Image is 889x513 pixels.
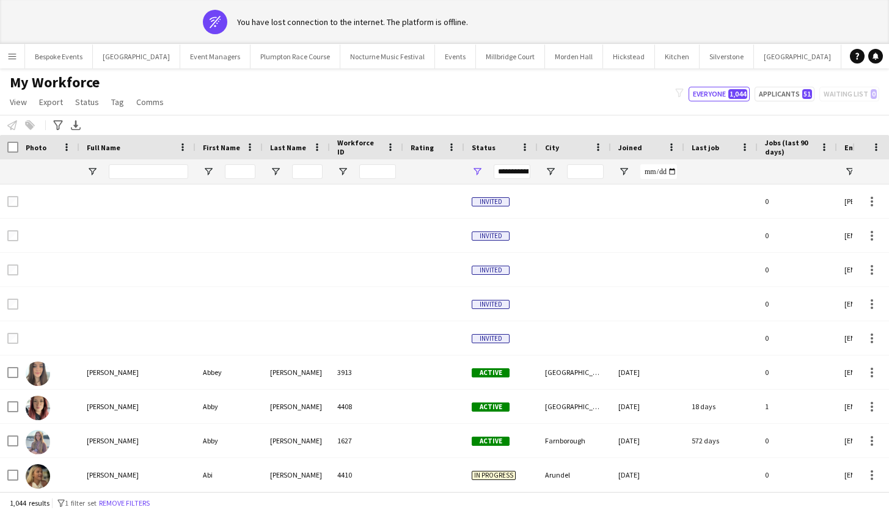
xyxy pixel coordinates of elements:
span: Tag [111,96,124,107]
div: Abi [196,458,263,492]
span: Active [472,368,510,377]
button: Remove filters [97,497,152,510]
span: Comms [136,96,164,107]
div: [DATE] [611,458,684,492]
img: Abby McEwen [26,430,50,454]
button: Millbridge Court [476,45,545,68]
a: Export [34,94,68,110]
button: Open Filter Menu [337,166,348,177]
button: Applicants51 [755,87,814,101]
button: Open Filter Menu [472,166,483,177]
div: [PERSON_NAME] [263,424,330,457]
a: Comms [131,94,169,110]
span: Invited [472,197,510,206]
div: [DATE] [611,355,684,389]
app-action-btn: Advanced filters [51,118,65,133]
span: Joined [618,143,642,152]
span: Status [472,143,496,152]
button: Bespoke Events [25,45,93,68]
input: Row Selection is disabled for this row (unchecked) [7,230,18,241]
div: 18 days [684,390,758,423]
input: First Name Filter Input [225,164,255,179]
button: Kitchen [655,45,700,68]
div: [GEOGRAPHIC_DATA] [538,355,611,389]
span: Full Name [87,143,120,152]
div: 572 days [684,424,758,457]
span: Invited [472,231,510,241]
span: [PERSON_NAME] [87,368,139,377]
button: Nocturne Music Festival [340,45,435,68]
input: City Filter Input [567,164,604,179]
div: 0 [758,184,837,218]
div: 4410 [330,458,403,492]
img: Abi Hollingsworth [26,464,50,489]
div: 0 [758,424,837,457]
div: [PERSON_NAME] [263,355,330,389]
div: 0 [758,253,837,286]
button: Morden Hall [545,45,603,68]
span: Invited [472,300,510,309]
button: Open Filter Menu [618,166,629,177]
button: Open Filter Menu [203,166,214,177]
button: Event Managers [180,45,251,68]
div: 1 [758,390,837,423]
span: Workforce ID [337,138,381,156]
span: Jobs (last 90 days) [765,138,815,156]
span: Last Name [270,143,306,152]
span: 1,044 [728,89,747,99]
span: Status [75,96,99,107]
button: Plumpton Race Course [251,45,340,68]
span: [PERSON_NAME] [87,402,139,411]
span: Photo [26,143,46,152]
input: Workforce ID Filter Input [359,164,396,179]
div: Arundel [538,458,611,492]
span: 1 filter set [65,498,97,508]
app-action-btn: Export XLSX [68,118,83,133]
span: [PERSON_NAME] [87,470,139,479]
div: Abby [196,424,263,457]
span: Active [472,437,510,446]
button: Silverstone [700,45,754,68]
button: Open Filter Menu [844,166,855,177]
div: [GEOGRAPHIC_DATA] [538,390,611,423]
div: [DATE] [611,390,684,423]
span: Invited [472,266,510,275]
button: Events [435,45,476,68]
div: [PERSON_NAME] [263,458,330,492]
div: Abby [196,390,263,423]
div: 0 [758,321,837,355]
button: Hickstead [603,45,655,68]
input: Full Name Filter Input [109,164,188,179]
div: 0 [758,287,837,321]
div: [DATE] [611,424,684,457]
span: Email [844,143,864,152]
input: Row Selection is disabled for this row (unchecked) [7,333,18,344]
span: 51 [802,89,812,99]
a: Status [70,94,104,110]
button: Open Filter Menu [545,166,556,177]
img: Abbey Campbell [26,362,50,386]
span: Last job [692,143,719,152]
span: My Workforce [10,73,100,92]
span: View [10,96,27,107]
span: Invited [472,334,510,343]
span: Rating [411,143,434,152]
a: Tag [106,94,129,110]
span: In progress [472,471,516,480]
div: You have lost connection to the internet. The platform is offline. [237,16,468,27]
input: Joined Filter Input [640,164,677,179]
div: 4408 [330,390,403,423]
input: Row Selection is disabled for this row (unchecked) [7,196,18,207]
a: View [5,94,32,110]
span: Export [39,96,63,107]
div: Abbey [196,355,263,389]
input: Row Selection is disabled for this row (unchecked) [7,299,18,310]
input: Row Selection is disabled for this row (unchecked) [7,264,18,275]
div: Farnborough [538,424,611,457]
span: [PERSON_NAME] [87,436,139,445]
button: Open Filter Menu [87,166,98,177]
button: [GEOGRAPHIC_DATA] [754,45,841,68]
div: 0 [758,219,837,252]
div: [PERSON_NAME] [263,390,330,423]
button: Open Filter Menu [270,166,281,177]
